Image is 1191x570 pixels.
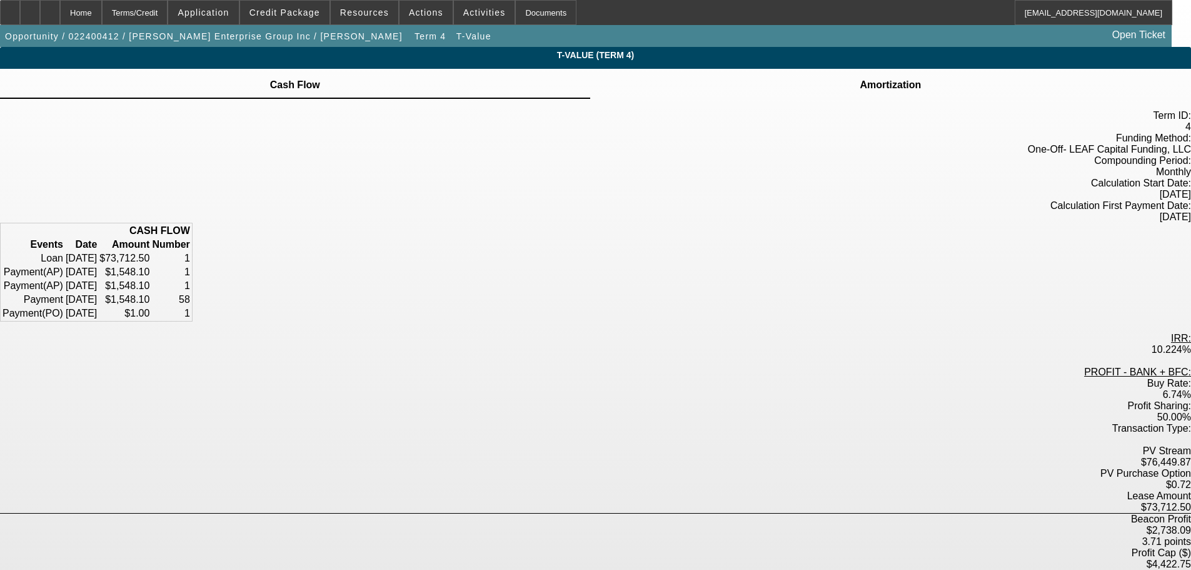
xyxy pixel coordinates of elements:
button: Application [168,1,238,24]
th: Number [151,238,190,251]
td: Loan [2,252,64,265]
button: Resources [331,1,398,24]
span: (PO) [42,308,63,318]
th: Date [65,238,98,251]
span: Credit Package [249,8,320,18]
label: $73,712.50 [1141,502,1191,512]
button: Actions [400,1,453,24]
span: (AP) [43,267,63,277]
span: Actions [409,8,443,18]
span: Activities [463,8,506,18]
button: T-Value [453,25,495,48]
td: Payment [2,293,64,306]
td: $1,548.10 [99,280,150,292]
td: $1,548.10 [99,266,150,278]
span: Resources [340,8,389,18]
td: [DATE] [65,307,98,320]
span: - LEAF Capital Funding, LLC [1063,144,1191,155]
td: Payment [2,266,64,278]
td: [DATE] [65,252,98,265]
td: $73,712.50 [99,252,150,265]
button: Term 4 [410,25,450,48]
span: T-Value (Term 4) [9,50,1182,60]
td: [DATE] [65,280,98,292]
span: Opportunity / 022400412 / [PERSON_NAME] Enterprise Group Inc / [PERSON_NAME] [5,31,403,41]
td: Payment [2,307,64,320]
th: CASH FLOW [2,225,191,237]
td: 1 [151,266,190,278]
td: 1 [151,252,190,265]
label: $0.72 [1166,479,1191,490]
td: [DATE] [65,293,98,306]
span: Application [178,8,229,18]
td: 58 [151,293,190,306]
td: 1 [151,307,190,320]
a: Open Ticket [1107,24,1170,46]
th: Amount [99,238,150,251]
th: Events [2,238,64,251]
td: Cash Flow [269,79,321,91]
span: (AP) [43,280,63,291]
span: Term 4 [415,31,446,41]
span: T-Value [456,31,491,41]
td: 1 [151,280,190,292]
button: Activities [454,1,515,24]
td: $1.00 [99,307,150,320]
td: Amortization [859,79,922,91]
td: Payment [2,280,64,292]
td: [DATE] [65,266,98,278]
button: Credit Package [240,1,329,24]
td: $1,548.10 [99,293,150,306]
